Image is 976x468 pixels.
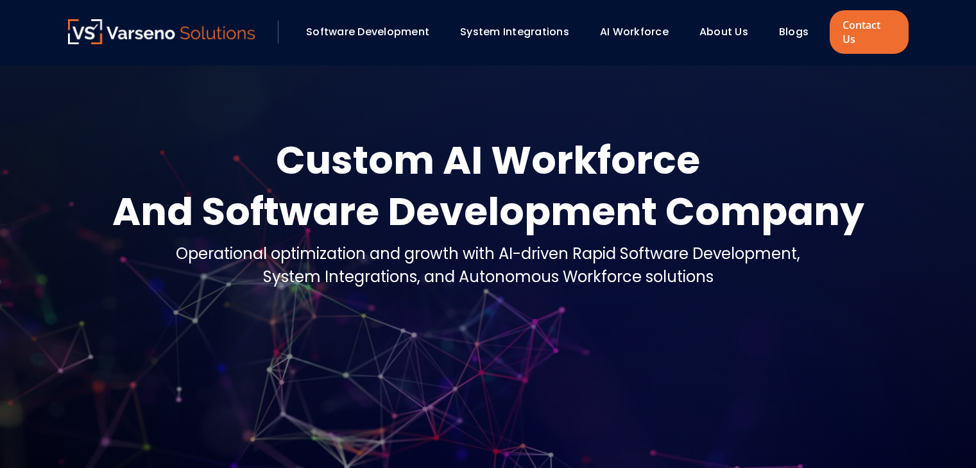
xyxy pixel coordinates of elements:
[779,24,809,39] a: Blogs
[176,242,800,265] div: Operational optimization and growth with AI-driven Rapid Software Development,
[306,24,429,39] a: Software Development
[300,21,447,43] div: Software Development
[68,19,255,45] a: Varseno Solutions – Product Engineering & IT Services
[600,24,669,39] a: AI Workforce
[176,265,800,288] div: System Integrations, and Autonomous Workforce solutions
[773,21,826,43] div: Blogs
[112,186,864,237] div: And Software Development Company
[454,21,587,43] div: System Integrations
[699,24,748,39] a: About Us
[112,135,864,186] div: Custom AI Workforce
[68,19,255,44] img: Varseno Solutions – Product Engineering & IT Services
[460,24,569,39] a: System Integrations
[594,21,687,43] div: AI Workforce
[693,21,766,43] div: About Us
[830,10,908,54] a: Contact Us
